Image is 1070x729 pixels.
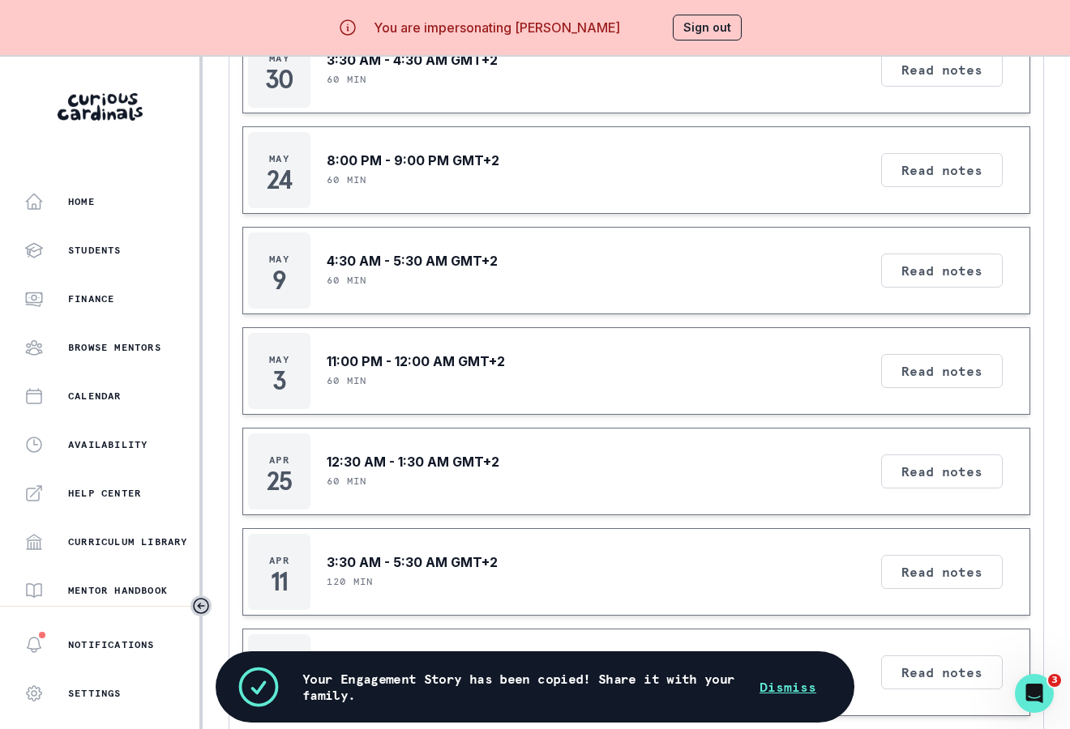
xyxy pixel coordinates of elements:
p: Browse Mentors [68,341,161,354]
p: Apr [269,454,289,467]
p: 60 min [327,475,366,488]
p: 60 min [327,374,366,387]
img: Curious Cardinals Logo [58,93,143,121]
button: Read notes [881,454,1003,488]
button: Read notes [881,655,1003,689]
p: You are impersonating [PERSON_NAME] [374,18,620,37]
button: Read notes [881,53,1003,87]
p: 4:30 AM - 5:30 AM GMT+2 [327,251,498,271]
p: 60 min [327,73,366,86]
p: May [269,253,289,266]
p: 11 [271,573,288,590]
button: Read notes [881,354,1003,388]
span: 3 [1048,674,1061,687]
button: Dismiss [740,671,836,703]
p: May [269,353,289,366]
p: 25 [267,473,291,489]
p: May [269,152,289,165]
p: 9 [272,272,286,288]
p: Home [68,195,95,208]
p: Calendar [68,390,122,403]
p: May [269,52,289,65]
p: 11:00 PM - 12:00 AM GMT+2 [327,352,505,371]
p: Mentor Handbook [68,584,168,597]
iframe: Intercom live chat [1015,674,1054,713]
p: 60 min [327,173,366,186]
p: 3:30 AM - 4:30 AM GMT+2 [327,50,498,70]
button: Read notes [881,254,1003,288]
p: Help Center [68,487,141,500]
p: 120 min [327,575,373,588]
p: Finance [68,292,114,305]
p: Curriculum Library [68,535,188,548]
p: 12:30 AM - 1:30 AM GMT+2 [327,452,499,471]
button: Toggle sidebar [190,595,212,616]
p: Students [68,244,122,257]
p: 60 min [327,274,366,287]
button: Read notes [881,153,1003,187]
p: 8:00 PM - 9:00 PM GMT+2 [327,151,499,170]
p: Apr [269,554,289,567]
button: Sign out [673,15,742,40]
p: 30 [265,71,293,87]
p: Your Engagement Story has been copied! Share it with your family. [302,671,740,703]
p: Availability [68,438,148,451]
p: 24 [267,172,291,188]
p: 3 [272,373,286,389]
p: Notifications [68,638,155,651]
button: Read notes [881,555,1003,589]
p: Settings [68,687,122,700]
p: 3:30 AM - 5:30 AM GMT+2 [327,552,498,572]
